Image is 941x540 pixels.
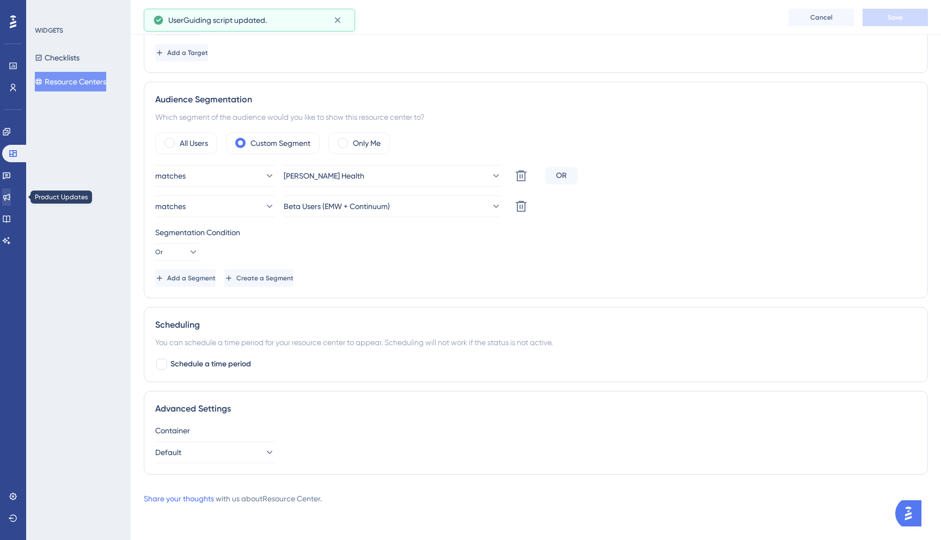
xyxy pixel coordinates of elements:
div: Audience Segmentation [155,93,916,106]
button: Save [863,9,928,26]
span: Cancel [810,13,833,22]
span: matches [155,200,186,213]
button: Create a Segment [224,269,294,287]
button: matches [155,195,275,217]
span: Beta Users (EMW + Continuum) [284,200,390,213]
span: Add a Segment [167,274,216,283]
button: Or [155,243,199,261]
button: Checklists [35,48,80,67]
button: Beta Users (EMW + Continuum) [284,195,502,217]
button: matches [155,165,275,187]
button: [PERSON_NAME] Health [284,165,502,187]
span: Save [888,13,903,22]
iframe: UserGuiding AI Assistant Launcher [895,497,928,530]
button: Add a Segment [155,269,216,287]
span: Schedule a time period [170,358,251,371]
div: with us about Resource Center . [144,492,322,505]
label: All Users [180,137,208,150]
label: Only Me [353,137,381,150]
span: Default [155,446,181,459]
span: Add a Target [167,48,208,57]
span: matches [155,169,186,182]
button: Cancel [789,9,854,26]
span: [PERSON_NAME] Health [284,169,364,182]
div: OR [545,167,578,185]
a: Share your thoughts [144,494,214,503]
span: Create a Segment [236,274,294,283]
div: Segmentation Condition [155,226,916,239]
div: Advanced Settings [155,402,916,415]
div: Scheduling [155,318,916,332]
label: Custom Segment [250,137,310,150]
div: WIDGETS [35,26,63,35]
button: Add a Target [155,44,208,62]
span: Or [155,248,163,256]
button: Resource Centers [35,72,106,91]
button: Default [155,441,275,463]
div: Which segment of the audience would you like to show this resource center to? [155,111,916,124]
div: You can schedule a time period for your resource center to appear. Scheduling will not work if th... [155,336,916,349]
div: Container [155,424,916,437]
span: UserGuiding script updated. [168,14,267,27]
